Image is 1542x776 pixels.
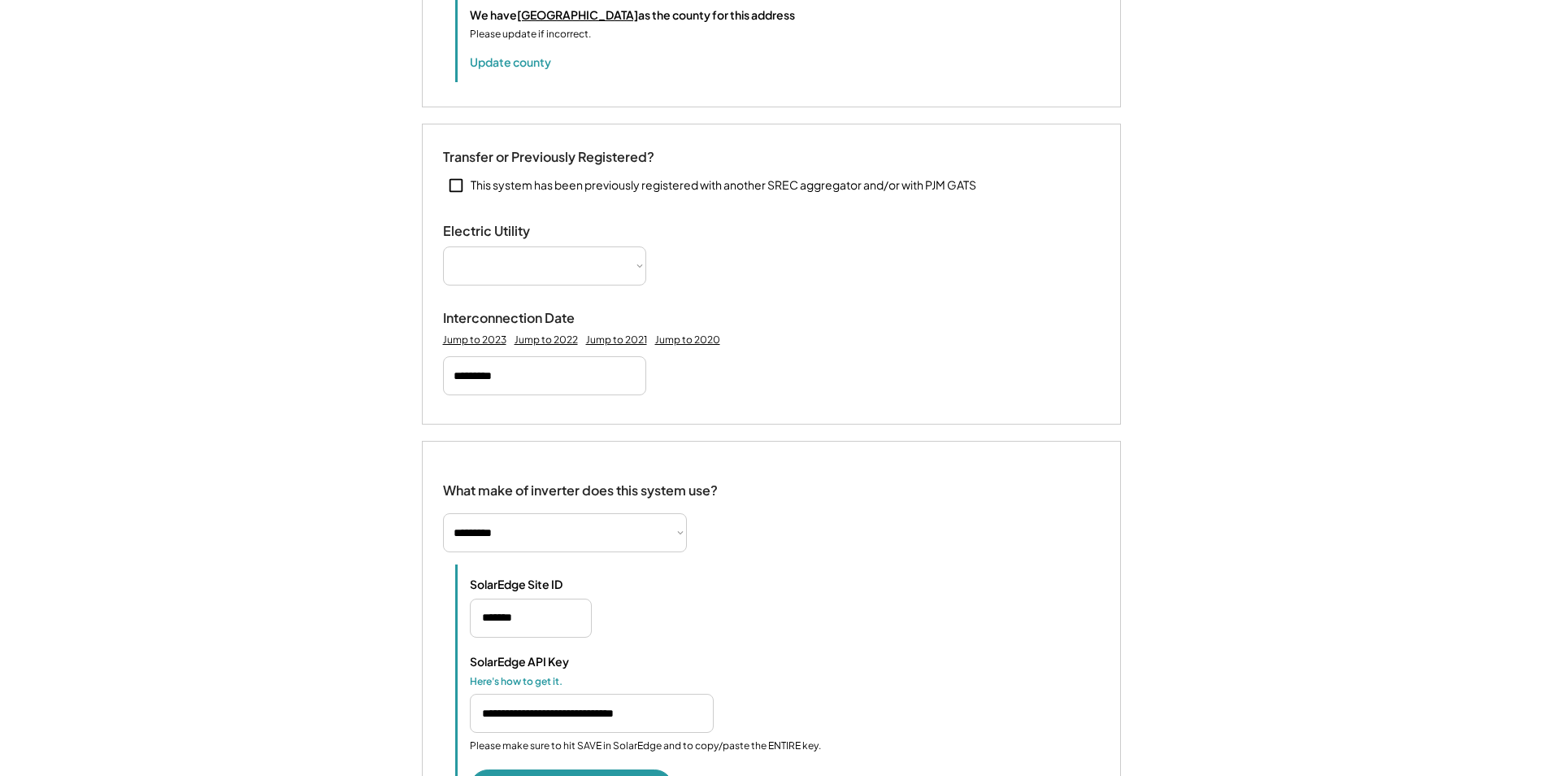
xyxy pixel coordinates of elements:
div: Jump to 2022 [515,334,578,347]
div: Electric Utility [443,223,606,240]
div: Please update if incorrect. [470,27,591,41]
button: Update county [470,54,551,70]
div: Jump to 2020 [655,334,720,347]
div: Please make sure to hit SAVE in SolarEdge and to copy/paste the ENTIRE key. [470,739,821,753]
div: Jump to 2021 [586,334,647,347]
div: Interconnection Date [443,310,606,327]
div: SolarEdge Site ID [470,577,632,591]
div: Transfer or Previously Registered? [443,149,654,166]
div: Here's how to get it. [470,675,632,688]
div: This system has been previously registered with another SREC aggregator and/or with PJM GATS [471,177,976,194]
div: We have as the county for this address [470,7,795,24]
div: SolarEdge API Key [470,654,632,669]
div: What make of inverter does this system use? [443,466,718,503]
div: Jump to 2023 [443,334,506,347]
u: [GEOGRAPHIC_DATA] [517,7,638,22]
